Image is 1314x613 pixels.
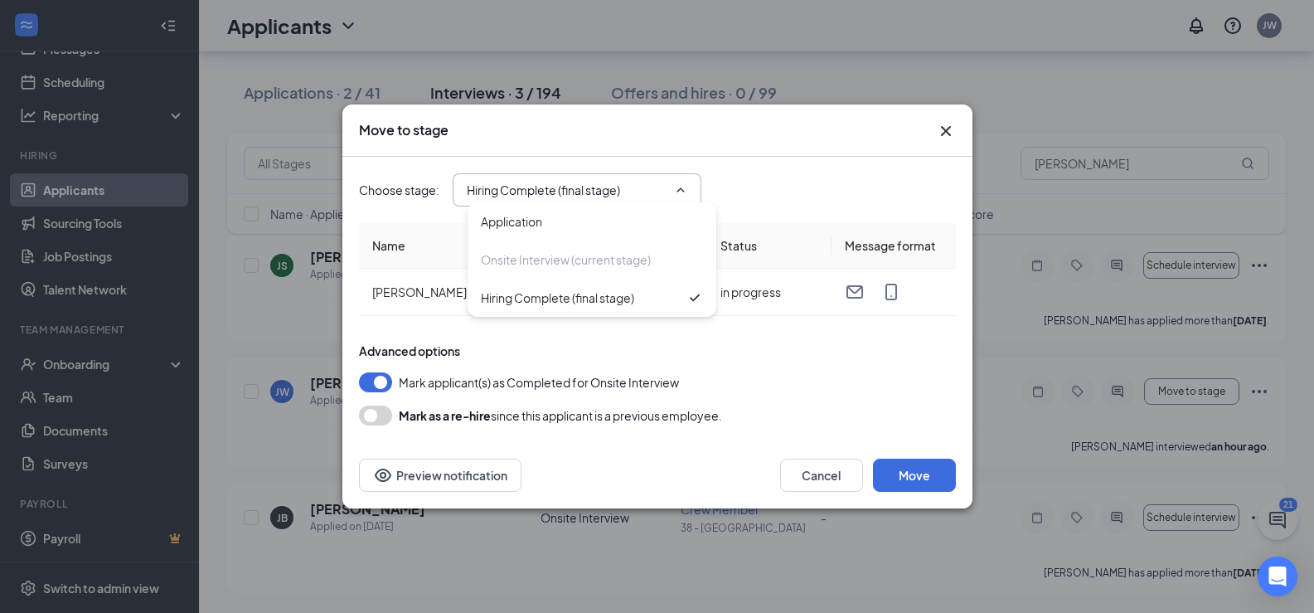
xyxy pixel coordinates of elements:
[832,223,956,269] th: Message format
[707,223,832,269] th: Status
[399,406,722,426] div: since this applicant is a previous employee.
[359,459,521,492] button: Preview notificationEye
[481,289,634,307] div: Hiring Complete (final stage)
[686,289,703,306] svg: Checkmark
[936,121,956,141] button: Close
[373,465,393,485] svg: Eye
[359,181,439,199] span: Choose stage :
[399,408,491,423] b: Mark as a re-hire
[481,212,542,231] div: Application
[481,251,651,269] div: Onsite Interview (current stage)
[399,372,679,392] span: Mark applicant(s) as Completed for Onsite Interview
[936,121,956,141] svg: Cross
[359,121,449,139] h3: Move to stage
[1258,557,1297,596] div: Open Intercom Messenger
[674,183,687,197] svg: ChevronUp
[873,459,956,492] button: Move
[881,282,901,302] svg: MobileSms
[372,285,467,299] span: [PERSON_NAME]
[780,459,863,492] button: Cancel
[707,269,832,316] td: in progress
[359,223,707,269] th: Name
[359,343,956,359] div: Advanced options
[845,282,865,302] svg: Email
